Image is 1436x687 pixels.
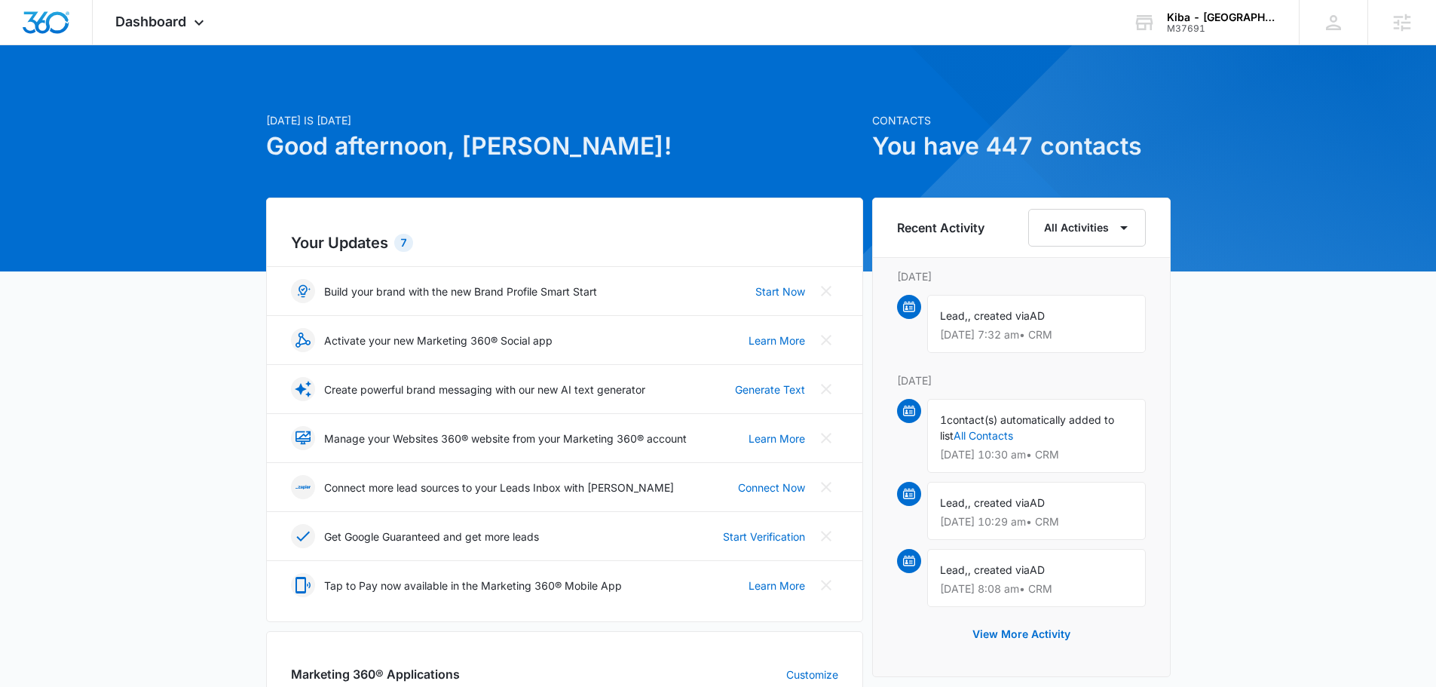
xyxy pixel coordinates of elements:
[324,333,553,348] p: Activate your new Marketing 360® Social app
[786,667,838,682] a: Customize
[749,431,805,446] a: Learn More
[394,234,413,252] div: 7
[940,496,968,509] span: Lead,
[814,573,838,597] button: Close
[749,333,805,348] a: Learn More
[940,584,1133,594] p: [DATE] 8:08 am • CRM
[940,330,1133,340] p: [DATE] 7:32 am • CRM
[940,413,1114,442] span: contact(s) automatically added to list
[814,475,838,499] button: Close
[324,529,539,544] p: Get Google Guaranteed and get more leads
[814,426,838,450] button: Close
[814,377,838,401] button: Close
[968,563,1030,576] span: , created via
[940,449,1133,460] p: [DATE] 10:30 am • CRM
[324,284,597,299] p: Build your brand with the new Brand Profile Smart Start
[266,128,863,164] h1: Good afternoon, [PERSON_NAME]!
[1167,23,1277,34] div: account id
[968,309,1030,322] span: , created via
[324,578,622,593] p: Tap to Pay now available in the Marketing 360® Mobile App
[1028,209,1146,247] button: All Activities
[291,232,838,254] h2: Your Updates
[940,309,968,322] span: Lead,
[1030,309,1045,322] span: AD
[814,328,838,352] button: Close
[324,431,687,446] p: Manage your Websites 360® website from your Marketing 360® account
[755,284,805,299] a: Start Now
[324,480,674,495] p: Connect more lead sources to your Leads Inbox with [PERSON_NAME]
[872,112,1171,128] p: Contacts
[957,616,1085,652] button: View More Activity
[968,496,1030,509] span: , created via
[723,529,805,544] a: Start Verification
[940,413,947,426] span: 1
[324,382,645,397] p: Create powerful brand messaging with our new AI text generator
[897,373,1146,388] p: [DATE]
[940,517,1133,527] p: [DATE] 10:29 am • CRM
[814,279,838,303] button: Close
[1030,563,1045,576] span: AD
[291,665,460,683] h2: Marketing 360® Applications
[749,578,805,593] a: Learn More
[872,128,1171,164] h1: You have 447 contacts
[954,429,1013,442] a: All Contacts
[738,480,805,495] a: Connect Now
[814,524,838,548] button: Close
[897,219,984,237] h6: Recent Activity
[1167,11,1277,23] div: account name
[897,268,1146,284] p: [DATE]
[735,382,805,397] a: Generate Text
[1030,496,1045,509] span: AD
[940,563,968,576] span: Lead,
[115,14,186,29] span: Dashboard
[266,112,863,128] p: [DATE] is [DATE]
